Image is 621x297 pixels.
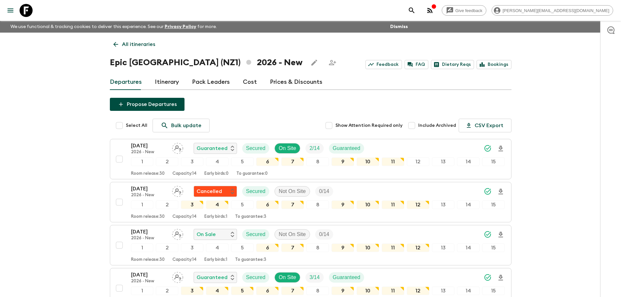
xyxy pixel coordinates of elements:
[235,257,266,262] p: To guarantee: 3
[126,122,147,129] span: Select All
[432,287,454,295] div: 13
[231,244,254,252] div: 5
[315,229,333,240] div: Trip Fill
[432,157,454,166] div: 13
[242,143,270,154] div: Secured
[206,157,229,166] div: 4
[206,244,229,252] div: 4
[172,214,197,219] p: Capacity: 14
[131,287,154,295] div: 1
[281,244,304,252] div: 7
[156,287,178,295] div: 2
[131,200,154,209] div: 1
[204,214,227,219] p: Early birds: 1
[459,119,511,132] button: CSV Export
[497,145,505,153] svg: Download Onboarding
[110,56,303,69] h1: Epic [GEOGRAPHIC_DATA] (NZ1) 2026 - New
[452,8,486,13] span: Give feedback
[492,5,613,16] div: [PERSON_NAME][EMAIL_ADDRESS][DOMAIN_NAME]
[482,244,505,252] div: 15
[231,200,254,209] div: 5
[332,157,354,166] div: 9
[131,236,167,241] p: 2026 - New
[131,193,167,198] p: 2026 - New
[192,74,230,90] a: Pack Leaders
[231,287,254,295] div: 5
[131,257,165,262] p: Room release: 30
[197,144,228,152] p: Guaranteed
[110,74,142,90] a: Departures
[274,143,300,154] div: On Site
[122,40,155,48] p: All itineraries
[305,143,323,154] div: Trip Fill
[165,24,196,29] a: Privacy Policy
[172,257,197,262] p: Capacity: 14
[484,187,492,195] svg: Synced Successfully
[432,244,454,252] div: 13
[279,274,296,281] p: On Site
[131,228,167,236] p: [DATE]
[407,287,429,295] div: 12
[497,231,505,239] svg: Download Onboarding
[332,200,354,209] div: 9
[242,186,270,197] div: Secured
[181,200,203,209] div: 3
[418,122,456,129] span: Include Archived
[457,244,480,252] div: 14
[156,244,178,252] div: 2
[382,244,404,252] div: 11
[306,287,329,295] div: 8
[357,200,379,209] div: 10
[256,244,279,252] div: 6
[326,56,339,69] span: Share this itinerary
[270,74,322,90] a: Prices & Discounts
[197,274,228,281] p: Guaranteed
[131,142,167,150] p: [DATE]
[131,150,167,155] p: 2026 - New
[484,144,492,152] svg: Synced Successfully
[357,157,379,166] div: 10
[197,230,216,238] p: On Sale
[153,119,210,132] a: Bulk update
[235,214,266,219] p: To guarantee: 3
[407,200,429,209] div: 12
[497,188,505,196] svg: Download Onboarding
[242,272,270,283] div: Secured
[172,188,183,193] span: Assign pack leader
[171,122,201,129] p: Bulk update
[431,60,474,69] a: Dietary Reqs
[407,244,429,252] div: 12
[405,60,428,69] a: FAQ
[333,274,361,281] p: Guaranteed
[432,200,454,209] div: 13
[194,186,237,197] div: Flash Pack cancellation
[319,230,329,238] p: 0 / 14
[357,244,379,252] div: 10
[382,157,404,166] div: 11
[181,287,203,295] div: 3
[172,231,183,236] span: Assign pack leader
[256,157,279,166] div: 6
[407,157,429,166] div: 12
[308,56,321,69] button: Edit this itinerary
[4,4,17,17] button: menu
[315,186,333,197] div: Trip Fill
[499,8,613,13] span: [PERSON_NAME][EMAIL_ADDRESS][DOMAIN_NAME]
[279,187,306,195] p: Not On Site
[246,144,266,152] p: Secured
[382,287,404,295] div: 11
[319,187,329,195] p: 0 / 14
[131,279,167,284] p: 2026 - New
[357,287,379,295] div: 10
[156,157,178,166] div: 2
[482,157,505,166] div: 15
[309,144,319,152] p: 2 / 14
[309,274,319,281] p: 3 / 14
[204,257,227,262] p: Early birds: 1
[246,230,266,238] p: Secured
[332,287,354,295] div: 9
[332,244,354,252] div: 9
[365,60,402,69] a: Feedback
[197,187,222,195] p: Cancelled
[172,274,183,279] span: Assign pack leader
